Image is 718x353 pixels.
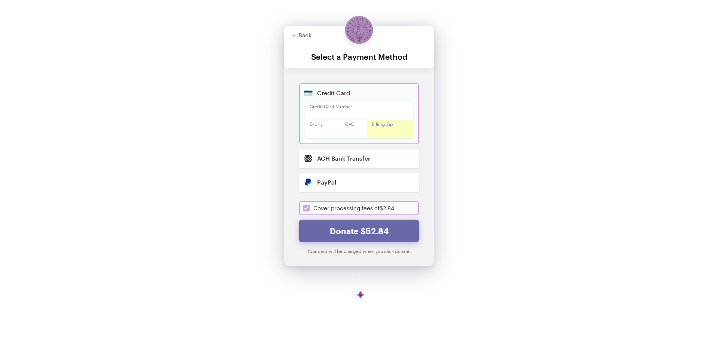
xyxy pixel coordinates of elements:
[317,90,413,96] div: Credit Card
[310,126,337,135] iframe: Secure expiration date input frame
[310,109,408,118] iframe: Secure card number input frame
[299,220,419,242] button: Donate $52.84
[292,52,426,61] div: Select a Payment Method
[299,248,419,254] div: Your card will be charged when you click donate.
[292,32,312,38] button: Back
[372,126,408,135] iframe: Secure postal code input frame
[327,292,391,298] a: Secure DonationsPowered byGiveForms
[345,126,363,135] iframe: Secure CVC input frame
